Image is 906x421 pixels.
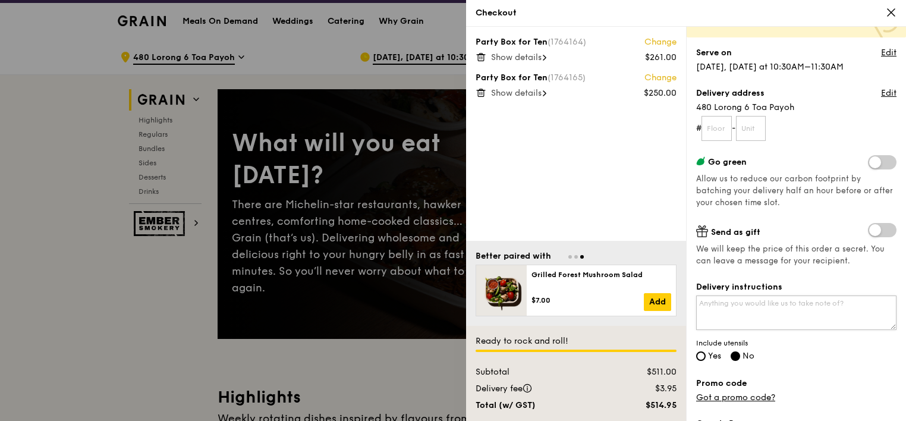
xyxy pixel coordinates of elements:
div: Party Box for Ten [476,72,677,84]
span: Allow us to reduce our carbon footprint by batching your delivery half an hour before or after yo... [696,174,893,208]
input: No [731,351,740,361]
a: Add [644,293,671,311]
span: Send as gift [711,227,760,237]
span: Go to slide 1 [568,255,572,259]
span: Show details [491,88,542,98]
div: Better paired with [476,250,551,262]
span: (1764165) [548,73,586,83]
div: Grilled Forest Mushroom Salad [531,270,671,279]
input: Floor [701,116,732,141]
input: Unit [736,116,766,141]
span: Show details [491,52,542,62]
span: Go to slide 2 [574,255,578,259]
div: $511.00 [612,366,684,378]
span: Go to slide 3 [580,255,584,259]
div: Total (w/ GST) [468,400,612,411]
a: Edit [881,87,896,99]
form: # - [696,116,896,141]
div: $250.00 [644,87,677,99]
div: $261.00 [645,52,677,64]
a: Change [644,36,677,48]
div: Party Box for Ten [476,36,677,48]
label: Serve on [696,47,732,59]
div: $3.95 [612,383,684,395]
div: Ready to rock and roll! [476,335,677,347]
span: (1764164) [548,37,586,47]
a: Change [644,72,677,84]
span: [DATE], [DATE] at 10:30AM–11:30AM [696,62,844,72]
span: Yes [708,351,721,361]
input: Yes [696,351,706,361]
span: Go green [708,157,747,167]
label: Delivery address [696,87,765,99]
label: Delivery instructions [696,281,896,293]
div: $514.95 [612,400,684,411]
div: Subtotal [468,366,612,378]
span: We will keep the price of this order a secret. You can leave a message for your recipient. [696,243,896,267]
a: Got a promo code? [696,392,775,403]
label: Promo code [696,378,896,389]
div: Delivery fee [468,383,612,395]
span: No [743,351,754,361]
span: 480 Lorong 6 Toa Payoh [696,102,896,114]
a: Edit [881,47,896,59]
div: $7.00 [531,296,644,305]
div: Checkout [476,7,896,19]
span: Include utensils [696,338,896,348]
